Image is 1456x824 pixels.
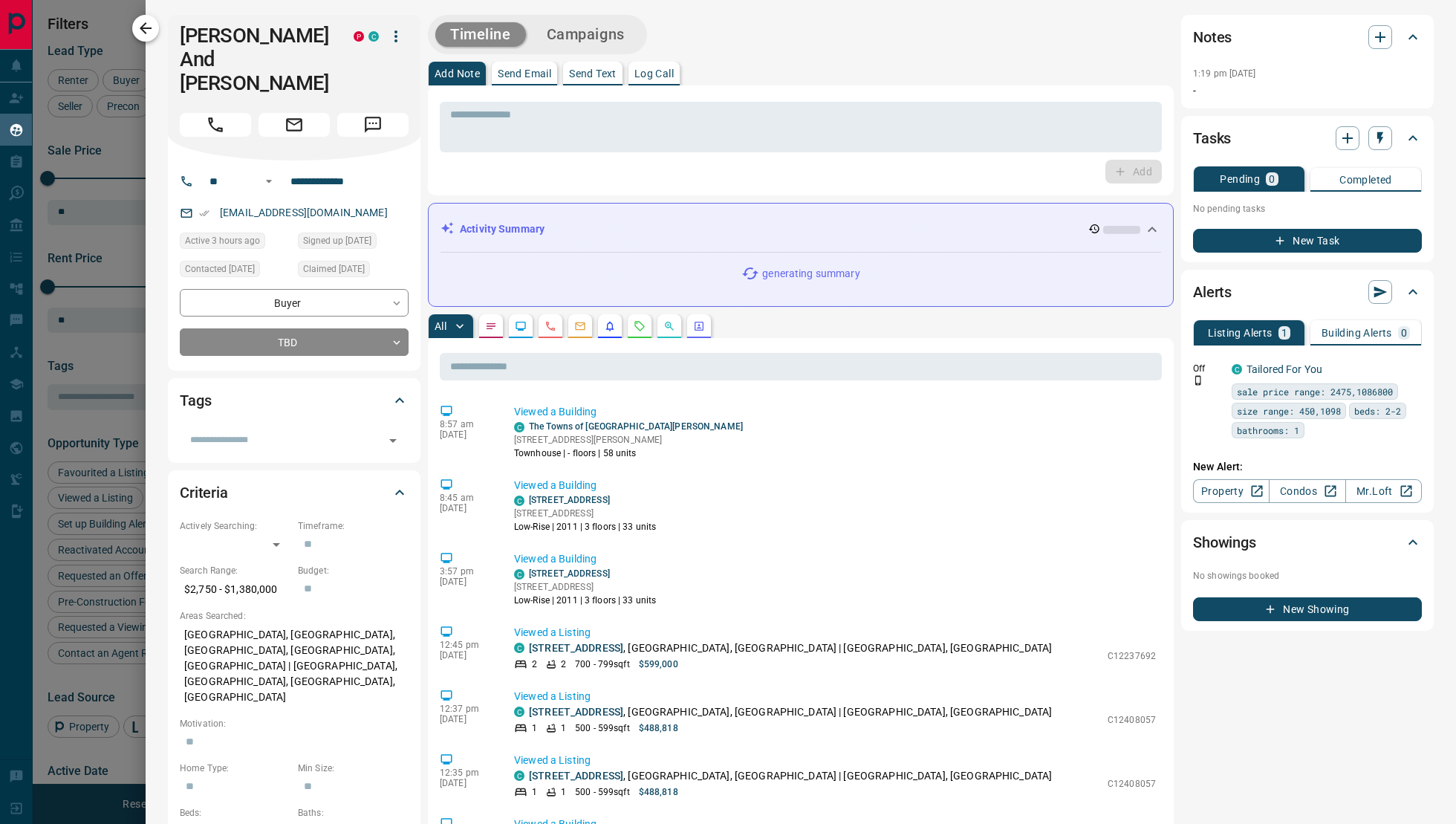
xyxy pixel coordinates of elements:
[460,221,545,237] p: Activity Summary
[634,320,646,332] svg: Requests
[575,785,629,799] p: 500 - 599 sqft
[1193,274,1422,310] div: Alerts
[514,753,1156,768] p: Viewed a Listing
[180,717,409,730] p: Motivation:
[303,233,371,248] span: Signed up [DATE]
[1193,19,1422,55] div: Notes
[180,475,409,510] div: Criteria
[180,24,331,95] h1: [PERSON_NAME] And [PERSON_NAME]
[180,519,290,533] p: Actively Searching:
[529,704,1052,720] p: , [GEOGRAPHIC_DATA], [GEOGRAPHIC_DATA] | [GEOGRAPHIC_DATA], [GEOGRAPHIC_DATA]
[1108,713,1156,727] p: C12408057
[180,577,290,602] p: $2,750 - $1,380,000
[1220,174,1260,184] p: Pending
[1193,375,1203,386] svg: Push Notification Only
[440,503,492,513] p: [DATE]
[354,31,364,42] div: property.ca
[514,507,656,520] p: [STREET_ADDRESS]
[440,640,492,650] p: 12:45 pm
[514,433,743,447] p: [STREET_ADDRESS][PERSON_NAME]
[514,404,1156,420] p: Viewed a Building
[514,594,656,607] p: Low-Rise | 2011 | 3 floors | 33 units
[298,564,409,577] p: Budget:
[298,261,409,282] div: Sat Sep 13 2025
[532,658,537,671] p: 2
[529,706,623,718] a: [STREET_ADDRESS]
[1193,362,1223,375] p: Off
[693,320,705,332] svg: Agent Actions
[1193,68,1256,79] p: 1:19 pm [DATE]
[514,625,1156,640] p: Viewed a Listing
[1193,525,1422,560] div: Showings
[532,721,537,735] p: 1
[529,495,610,505] a: [STREET_ADDRESS]
[561,721,566,735] p: 1
[435,321,446,331] p: All
[199,208,209,218] svg: Email Verified
[1269,174,1275,184] p: 0
[1193,126,1231,150] h2: Tasks
[1237,403,1341,418] span: size range: 450,1098
[1401,328,1407,338] p: 0
[440,768,492,778] p: 12:35 pm
[180,113,251,137] span: Call
[185,262,255,276] span: Contacted [DATE]
[1193,531,1256,554] h2: Showings
[441,215,1161,243] div: Activity Summary
[1193,597,1422,621] button: New Showing
[514,551,1156,567] p: Viewed a Building
[440,704,492,714] p: 12:37 pm
[1193,569,1422,583] p: No showings booked
[514,771,524,781] div: condos.ca
[180,383,409,418] div: Tags
[639,721,678,735] p: $488,818
[440,566,492,577] p: 3:57 pm
[1108,649,1156,663] p: C12237692
[180,762,290,775] p: Home Type:
[529,770,623,782] a: [STREET_ADDRESS]
[532,22,640,47] button: Campaigns
[529,421,743,432] a: The Towns of [GEOGRAPHIC_DATA][PERSON_NAME]
[440,577,492,587] p: [DATE]
[1193,198,1422,220] p: No pending tasks
[514,580,656,594] p: [STREET_ADDRESS]
[180,609,409,623] p: Areas Searched:
[514,643,524,653] div: condos.ca
[1247,363,1322,375] a: Tailored For You
[180,623,409,710] p: [GEOGRAPHIC_DATA], [GEOGRAPHIC_DATA], [GEOGRAPHIC_DATA], [GEOGRAPHIC_DATA], [GEOGRAPHIC_DATA] | [...
[639,658,678,671] p: $599,000
[514,478,1156,493] p: Viewed a Building
[1193,459,1422,475] p: New Alert:
[514,689,1156,704] p: Viewed a Listing
[180,564,290,577] p: Search Range:
[1339,175,1392,185] p: Completed
[180,233,290,253] div: Tue Oct 14 2025
[1281,328,1287,338] p: 1
[1232,364,1242,374] div: condos.ca
[529,768,1052,784] p: , [GEOGRAPHIC_DATA], [GEOGRAPHIC_DATA] | [GEOGRAPHIC_DATA], [GEOGRAPHIC_DATA]
[762,266,859,282] p: generating summary
[575,721,629,735] p: 500 - 599 sqft
[634,68,674,79] p: Log Call
[663,320,675,332] svg: Opportunities
[514,447,743,460] p: Townhouse | - floors | 58 units
[260,172,278,190] button: Open
[298,519,409,533] p: Timeframe:
[383,430,403,451] button: Open
[561,658,566,671] p: 2
[1322,328,1392,338] p: Building Alerts
[514,520,656,533] p: Low-Rise | 2011 | 3 floors | 33 units
[604,320,616,332] svg: Listing Alerts
[1193,83,1422,99] p: -
[440,650,492,661] p: [DATE]
[180,389,211,412] h2: Tags
[532,785,537,799] p: 1
[1237,384,1393,399] span: sale price range: 2475,1086800
[180,289,409,317] div: Buyer
[485,320,497,332] svg: Notes
[1354,403,1401,418] span: beds: 2-2
[498,68,551,79] p: Send Email
[514,707,524,717] div: condos.ca
[298,806,409,820] p: Baths:
[440,419,492,429] p: 8:57 am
